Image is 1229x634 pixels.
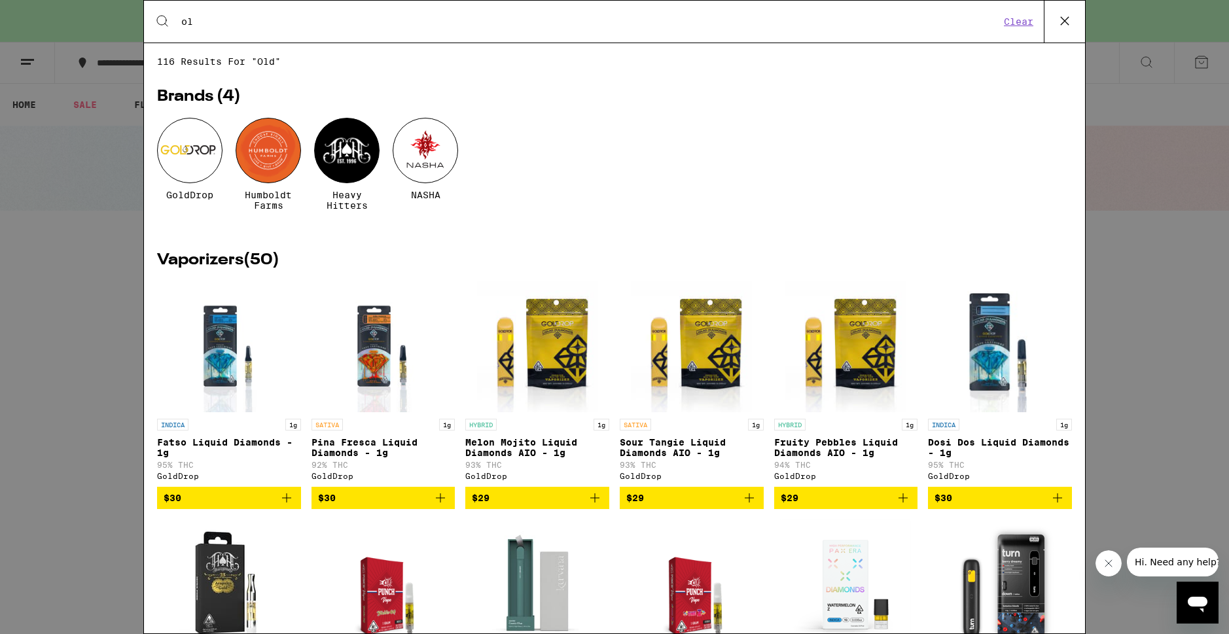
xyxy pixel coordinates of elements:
p: INDICA [157,419,188,431]
div: GoldDrop [620,472,764,480]
p: 1g [748,419,764,431]
p: 94% THC [774,461,918,469]
div: GoldDrop [928,472,1072,480]
img: GoldDrop - Sour Tangie Liquid Diamonds AIO - 1g [631,281,752,412]
p: 95% THC [157,461,301,469]
p: 1g [285,419,301,431]
p: 95% THC [928,461,1072,469]
p: 1g [1056,419,1072,431]
button: Add to bag [157,487,301,509]
p: HYBRID [465,419,497,431]
p: Fatso Liquid Diamonds - 1g [157,437,301,458]
div: GoldDrop [157,472,301,480]
p: 1g [902,419,917,431]
button: Add to bag [620,487,764,509]
iframe: Button to launch messaging window [1177,582,1219,624]
p: Dosi Dos Liquid Diamonds - 1g [928,437,1072,458]
a: Open page for Sour Tangie Liquid Diamonds AIO - 1g from GoldDrop [620,281,764,487]
span: $29 [626,493,644,503]
iframe: Close message [1095,550,1122,576]
div: GoldDrop [312,472,455,480]
span: 116 results for "old" [157,56,1072,67]
p: SATIVA [312,419,343,431]
span: Humboldt Farms [236,190,301,211]
a: Open page for Fruity Pebbles Liquid Diamonds AIO - 1g from GoldDrop [774,281,918,487]
p: 93% THC [620,461,764,469]
p: INDICA [928,419,959,431]
p: SATIVA [620,419,651,431]
img: GoldDrop - Melon Mojito Liquid Diamonds AIO - 1g [477,281,598,412]
h2: Vaporizers ( 50 ) [157,253,1072,268]
img: GoldDrop - Fatso Liquid Diamonds - 1g [177,281,281,412]
div: GoldDrop [465,472,609,480]
a: Open page for Melon Mojito Liquid Diamonds AIO - 1g from GoldDrop [465,281,609,487]
button: Add to bag [774,487,918,509]
a: Open page for Fatso Liquid Diamonds - 1g from GoldDrop [157,281,301,487]
iframe: Message from company [1127,548,1219,576]
span: $29 [781,493,798,503]
div: GoldDrop [774,472,918,480]
p: Fruity Pebbles Liquid Diamonds AIO - 1g [774,437,918,458]
a: Open page for Dosi Dos Liquid Diamonds - 1g from GoldDrop [928,281,1072,487]
span: Hi. Need any help? [8,9,94,20]
span: $30 [164,493,181,503]
span: $30 [935,493,952,503]
p: 93% THC [465,461,609,469]
button: Add to bag [312,487,455,509]
button: Clear [1000,16,1037,27]
span: $29 [472,493,490,503]
button: Add to bag [465,487,609,509]
span: NASHA [411,190,440,200]
p: Sour Tangie Liquid Diamonds AIO - 1g [620,437,764,458]
p: Pina Fresca Liquid Diamonds - 1g [312,437,455,458]
p: 1g [594,419,609,431]
img: GoldDrop - Pina Fresca Liquid Diamonds - 1g [330,281,435,412]
p: 1g [439,419,455,431]
p: HYBRID [774,419,806,431]
span: $30 [318,493,336,503]
span: Heavy Hitters [314,190,380,211]
a: Open page for Pina Fresca Liquid Diamonds - 1g from GoldDrop [312,281,455,487]
p: Melon Mojito Liquid Diamonds AIO - 1g [465,437,609,458]
input: Search for products & categories [181,16,1000,27]
h2: Brands ( 4 ) [157,89,1072,105]
p: 92% THC [312,461,455,469]
span: GoldDrop [166,190,213,200]
img: GoldDrop - Fruity Pebbles Liquid Diamonds AIO - 1g [785,281,906,412]
img: GoldDrop - Dosi Dos Liquid Diamonds - 1g [938,281,1062,412]
button: Add to bag [928,487,1072,509]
